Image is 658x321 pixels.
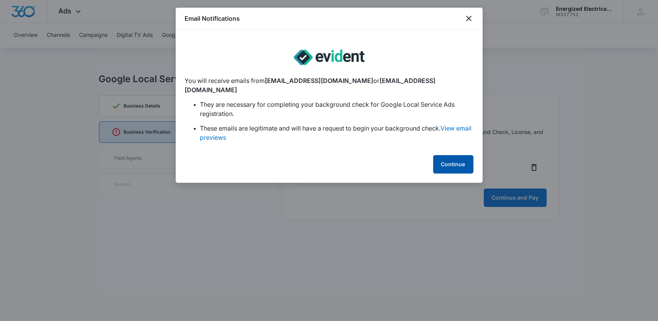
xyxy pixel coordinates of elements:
[464,14,473,23] button: close
[185,76,473,94] p: You will receive emails from or
[294,39,364,76] img: lsa-evident
[185,14,240,23] h1: Email Notifications
[433,155,473,174] button: Continue
[200,124,472,141] a: View email previews
[200,124,473,142] li: These emails are legitimate and will have a request to begin your background check.
[200,100,473,118] li: They are necessary for completing your background check for Google Local Service Ads registration.
[185,77,436,94] span: [EMAIL_ADDRESS][DOMAIN_NAME]
[265,77,374,84] span: [EMAIL_ADDRESS][DOMAIN_NAME]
